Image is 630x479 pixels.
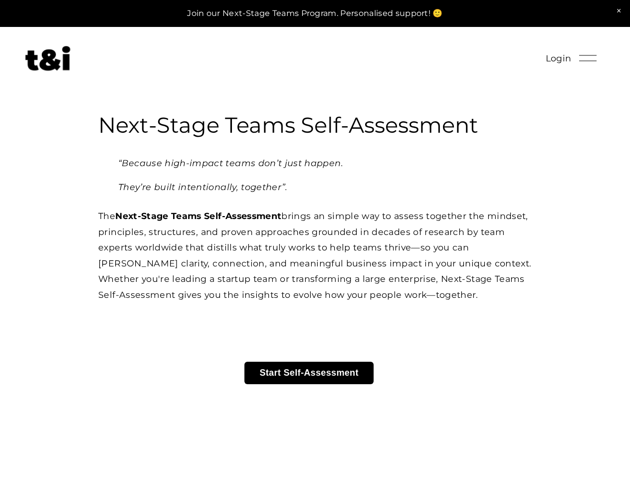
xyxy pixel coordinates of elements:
a: Login [546,50,572,66]
button: Start Self-Assessment [244,362,373,384]
strong: Next-Stage Teams Self-Assessment [115,211,281,221]
p: The brings an simple way to assess together the mindset, principles, structures, and proven appro... [98,208,532,302]
em: They’re built intentionally, together”. [118,182,288,192]
img: Future of Work Experts [25,46,70,71]
h3: Next-Stage Teams Self-Assessment [98,111,532,139]
em: “Because high-impact teams don’t just happen. [118,158,343,168]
